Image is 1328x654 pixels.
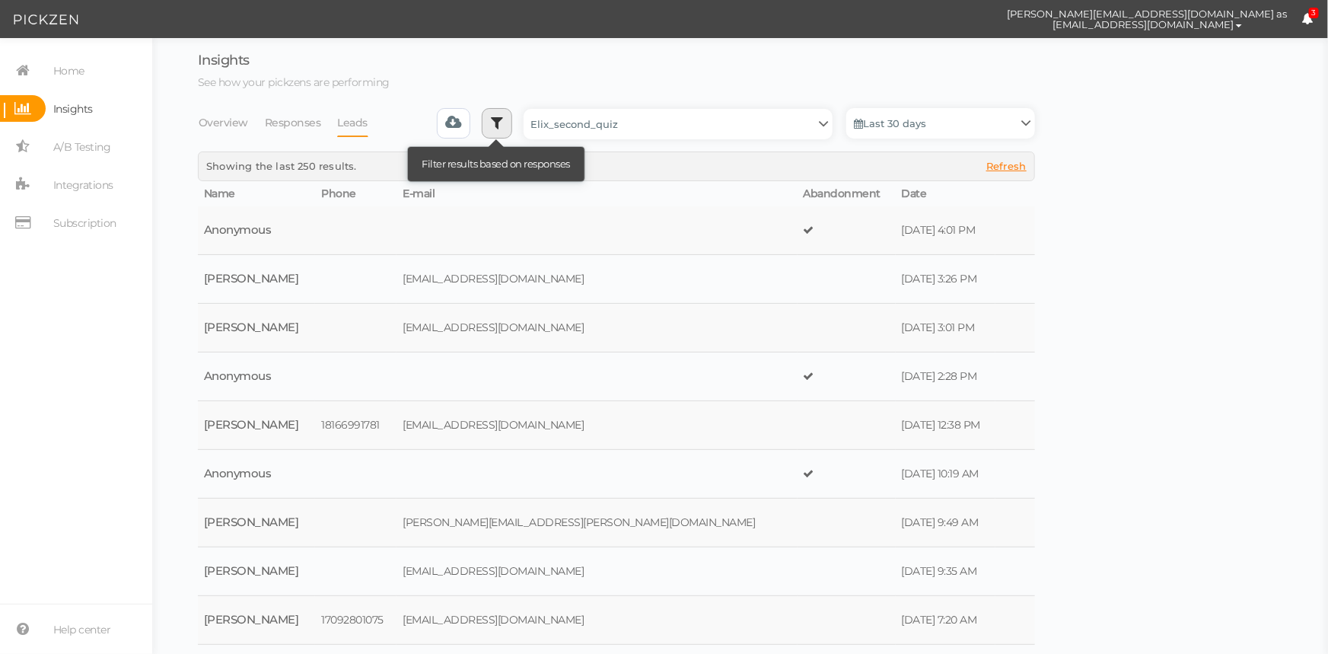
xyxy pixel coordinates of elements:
td: [DATE] 9:35 AM [896,547,995,596]
a: Last 30 days [846,108,1035,139]
td: 17092801075 [315,596,396,645]
span: E-mail [403,187,435,200]
span: Abandonment [804,187,881,200]
tr: [PERSON_NAME] [EMAIL_ADDRESS][DOMAIN_NAME] [DATE] 3:26 PM [198,255,1035,304]
td: [DATE] 9:49 AM [896,499,995,547]
img: cd8312e7a6b0c0157f3589280924bf3e [967,6,993,33]
span: Home [53,59,84,83]
li: Overview [198,108,264,137]
span: 3 [1309,8,1320,19]
span: Date [902,187,927,200]
td: [PERSON_NAME] [198,499,315,547]
tr: Anonymous [DATE] 10:19 AM [198,450,1035,499]
td: Anonymous [198,353,315,401]
td: [PERSON_NAME][EMAIL_ADDRESS][PERSON_NAME][DOMAIN_NAME] [396,499,797,547]
td: [PERSON_NAME] [198,304,315,353]
a: Leads [337,108,369,137]
td: [DATE] 7:20 AM [896,596,995,645]
td: Anonymous [198,206,315,255]
tr: [PERSON_NAME] 17092801075 [EMAIL_ADDRESS][DOMAIN_NAME] [DATE] 7:20 AM [198,596,1035,645]
td: [DATE] 10:19 AM [896,450,995,499]
tr: [PERSON_NAME] [EMAIL_ADDRESS][DOMAIN_NAME] [DATE] 9:35 AM [198,547,1035,596]
a: Overview [198,108,249,137]
td: [PERSON_NAME] [198,596,315,645]
span: Help center [53,617,111,642]
td: [DATE] 3:26 PM [896,255,995,304]
img: Pickzen logo [14,11,78,29]
span: Name [204,187,235,200]
span: Refresh [986,160,1027,172]
td: Anonymous [198,450,315,499]
td: [PERSON_NAME] [198,401,315,450]
li: Leads [337,108,384,137]
td: [PERSON_NAME] [198,547,315,596]
button: [PERSON_NAME][EMAIL_ADDRESS][DOMAIN_NAME] as [EMAIL_ADDRESS][DOMAIN_NAME] [993,1,1302,37]
span: Showing the last 250 results. [206,160,357,172]
td: [DATE] 12:38 PM [896,401,995,450]
tr: [PERSON_NAME] [EMAIL_ADDRESS][DOMAIN_NAME] [DATE] 3:01 PM [198,304,1035,353]
td: [EMAIL_ADDRESS][DOMAIN_NAME] [396,401,797,450]
li: Responses [264,108,337,137]
td: [EMAIL_ADDRESS][DOMAIN_NAME] [396,547,797,596]
tr: [PERSON_NAME] [PERSON_NAME][EMAIL_ADDRESS][PERSON_NAME][DOMAIN_NAME] [DATE] 9:49 AM [198,499,1035,547]
td: [EMAIL_ADDRESS][DOMAIN_NAME] [396,255,797,304]
span: [PERSON_NAME][EMAIL_ADDRESS][DOMAIN_NAME] as [1008,8,1288,19]
td: [EMAIL_ADDRESS][DOMAIN_NAME] [396,304,797,353]
td: [EMAIL_ADDRESS][DOMAIN_NAME] [396,596,797,645]
tr: Anonymous [DATE] 2:28 PM [198,353,1035,401]
div: Filter results based on responses [412,151,581,177]
span: See how your pickzens are performing [198,75,390,89]
td: [DATE] 4:01 PM [896,206,995,255]
span: Integrations [53,173,113,197]
tr: [PERSON_NAME] 18166991781 [EMAIL_ADDRESS][DOMAIN_NAME] [DATE] 12:38 PM [198,401,1035,450]
td: [DATE] 2:28 PM [896,353,995,401]
td: 18166991781 [315,401,396,450]
a: Responses [264,108,322,137]
td: [DATE] 3:01 PM [896,304,995,353]
span: Subscription [53,211,116,235]
span: A/B Testing [53,135,111,159]
span: Phone [321,187,356,200]
td: [PERSON_NAME] [198,255,315,304]
span: Insights [53,97,93,121]
span: Insights [198,52,250,69]
tr: Anonymous [DATE] 4:01 PM [198,206,1035,255]
span: [EMAIL_ADDRESS][DOMAIN_NAME] [1053,18,1234,30]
